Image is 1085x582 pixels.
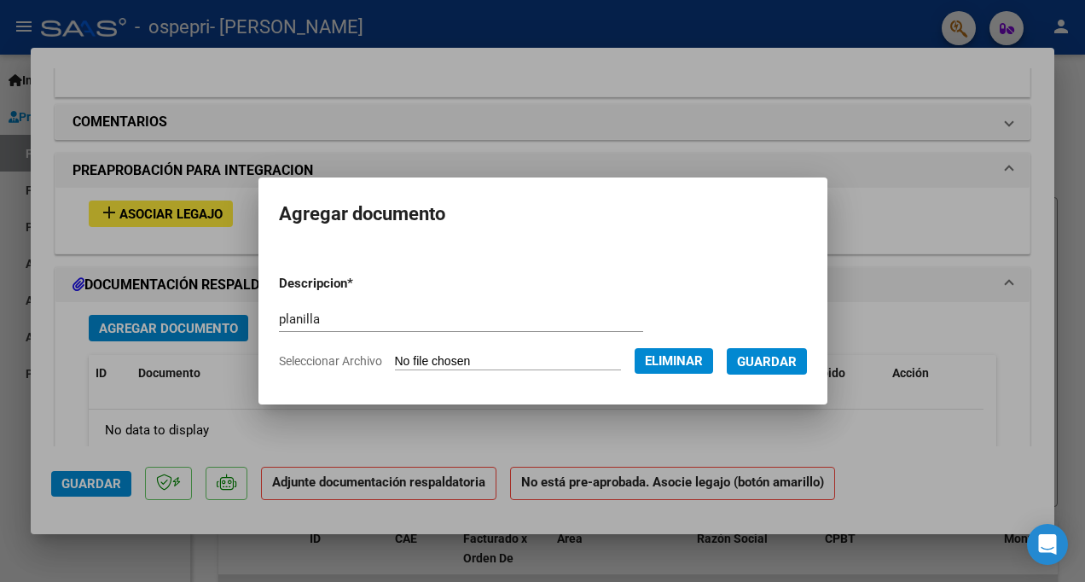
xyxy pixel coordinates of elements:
div: Open Intercom Messenger [1027,524,1068,565]
span: Seleccionar Archivo [279,354,382,368]
p: Descripcion [279,274,438,294]
button: Eliminar [635,348,713,374]
h2: Agregar documento [279,198,807,230]
span: Guardar [737,354,797,370]
span: Eliminar [645,353,703,369]
button: Guardar [727,348,807,375]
